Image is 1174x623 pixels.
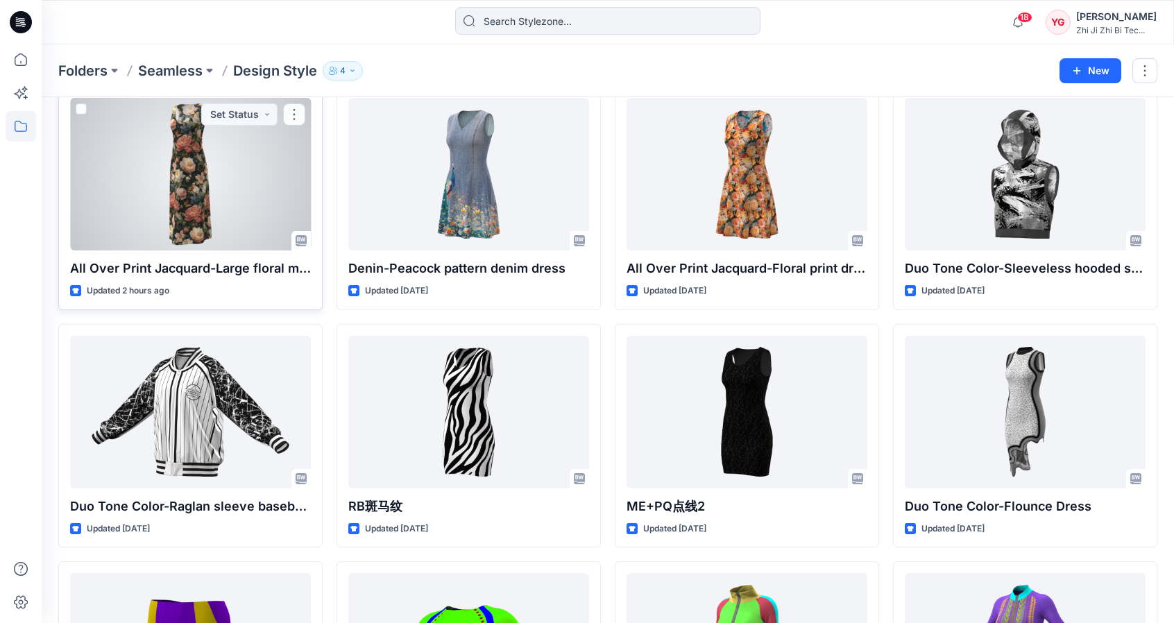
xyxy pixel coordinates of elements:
[905,497,1146,516] p: Duo Tone Color-Flounce Dress
[70,98,311,250] a: All Over Print Jacquard-Large floral maxi dress
[1046,10,1071,35] div: YG
[348,259,589,278] p: Denin-Peacock pattern denim dress
[455,7,760,35] input: Search Stylezone…
[627,497,867,516] p: ME+PQ点线2
[348,98,589,250] a: Denin-Peacock pattern denim dress
[58,61,108,80] a: Folders
[627,336,867,488] a: ME+PQ点线2
[348,497,589,516] p: RB斑马纹
[70,497,311,516] p: Duo Tone Color-Raglan sleeve baseball jacket
[627,259,867,278] p: All Over Print Jacquard-Floral print dress
[905,259,1146,278] p: Duo Tone Color-Sleeveless hooded sweatshirt
[643,522,706,536] p: Updated [DATE]
[365,522,428,536] p: Updated [DATE]
[1060,58,1121,83] button: New
[138,61,203,80] a: Seamless
[233,61,317,80] p: Design Style
[627,98,867,250] a: All Over Print Jacquard-Floral print dress
[1076,25,1157,35] div: Zhi Ji Zhi Bi Tec...
[921,284,985,298] p: Updated [DATE]
[643,284,706,298] p: Updated [DATE]
[87,284,169,298] p: Updated 2 hours ago
[70,336,311,488] a: Duo Tone Color-Raglan sleeve baseball jacket
[365,284,428,298] p: Updated [DATE]
[1017,12,1032,23] span: 18
[323,61,363,80] button: 4
[87,522,150,536] p: Updated [DATE]
[905,98,1146,250] a: Duo Tone Color-Sleeveless hooded sweatshirt
[70,259,311,278] p: All Over Print Jacquard-Large floral maxi dress
[340,63,346,78] p: 4
[921,522,985,536] p: Updated [DATE]
[348,336,589,488] a: RB斑马纹
[905,336,1146,488] a: Duo Tone Color-Flounce Dress
[1076,8,1157,25] div: [PERSON_NAME]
